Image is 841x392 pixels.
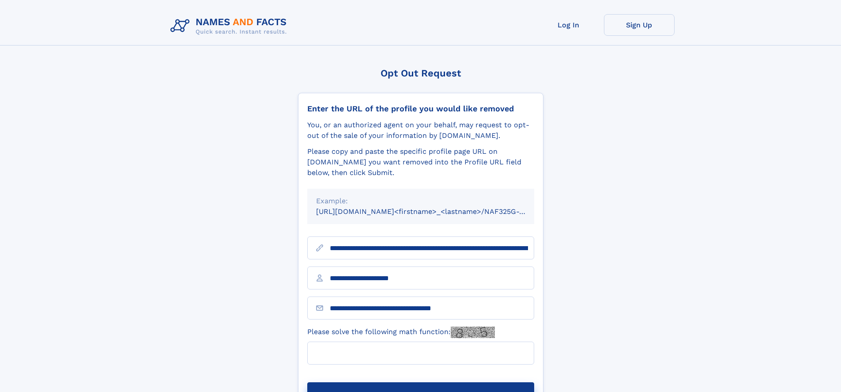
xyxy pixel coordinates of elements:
img: Logo Names and Facts [167,14,294,38]
a: Log In [533,14,604,36]
a: Sign Up [604,14,675,36]
div: Opt Out Request [298,68,543,79]
div: Enter the URL of the profile you would like removed [307,104,534,114]
label: Please solve the following math function: [307,327,495,338]
div: You, or an authorized agent on your behalf, may request to opt-out of the sale of your informatio... [307,120,534,141]
small: [URL][DOMAIN_NAME]<firstname>_<lastname>/NAF325G-xxxxxxxx [316,207,551,216]
div: Please copy and paste the specific profile page URL on [DOMAIN_NAME] you want removed into the Pr... [307,146,534,178]
div: Example: [316,196,525,206]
